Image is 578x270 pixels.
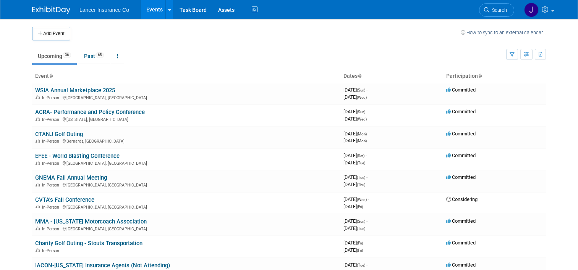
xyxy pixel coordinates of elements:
span: - [366,174,368,180]
span: - [366,109,368,114]
span: (Wed) [357,198,367,202]
img: In-Person Event [36,227,40,230]
div: [GEOGRAPHIC_DATA], [GEOGRAPHIC_DATA] [35,160,337,166]
img: Jimmy Navarro [524,3,539,17]
img: In-Person Event [36,161,40,165]
span: (Thu) [357,183,365,187]
span: [DATE] [343,240,365,246]
span: (Tue) [357,263,365,267]
span: - [364,240,365,246]
a: GNEMA Fall Annual Meeting [35,174,107,181]
span: In-Person [42,139,62,144]
div: [GEOGRAPHIC_DATA], [GEOGRAPHIC_DATA] [35,204,337,210]
th: Event [32,70,340,83]
span: Search [489,7,507,13]
span: [DATE] [343,262,368,268]
span: - [366,153,367,158]
span: Lancer Insurance Co [79,7,129,13]
span: [DATE] [343,87,368,93]
span: - [366,87,368,93]
span: [DATE] [343,196,369,202]
span: [DATE] [343,174,368,180]
a: Sort by Start Date [358,73,361,79]
span: Committed [446,87,476,93]
img: In-Person Event [36,205,40,209]
span: In-Person [42,248,62,253]
span: (Tue) [357,227,365,231]
span: [DATE] [343,153,367,158]
a: Charity Golf Outing - Stouts Transportation [35,240,142,247]
span: [DATE] [343,247,363,253]
a: WSIA Annual Marketplace 2025 [35,87,115,94]
span: Committed [446,153,476,158]
div: [US_STATE], [GEOGRAPHIC_DATA] [35,116,337,122]
a: CTANJ Golf Outing [35,131,83,138]
span: (Fri) [357,241,363,245]
th: Participation [443,70,546,83]
img: In-Person Event [36,139,40,143]
span: [DATE] [343,204,363,209]
span: - [368,196,369,202]
span: Committed [446,240,476,246]
span: [DATE] [343,182,365,187]
span: (Mon) [357,132,367,136]
span: Committed [446,262,476,268]
span: Committed [446,109,476,114]
span: [DATE] [343,94,367,100]
span: Considering [446,196,478,202]
a: IACON-[US_STATE] Insurance Agents (Not Attending) [35,262,170,269]
span: In-Person [42,183,62,188]
span: [DATE] [343,109,368,114]
span: (Sun) [357,110,365,114]
a: Sort by Event Name [49,73,53,79]
span: - [368,131,369,137]
img: In-Person Event [36,95,40,99]
span: 65 [96,52,104,58]
span: In-Person [42,227,62,231]
span: (Sun) [357,219,365,223]
a: ACRA- Performance and Policy Conference [35,109,145,116]
span: (Fri) [357,248,363,252]
span: 36 [63,52,71,58]
span: - [366,262,368,268]
span: [DATE] [343,131,369,137]
span: In-Person [42,205,62,210]
span: (Mon) [357,139,367,143]
span: (Tue) [357,161,365,165]
span: (Sun) [357,88,365,92]
a: Upcoming36 [32,49,77,63]
span: In-Person [42,117,62,122]
span: (Sat) [357,154,364,158]
span: [DATE] [343,116,367,122]
th: Dates [340,70,443,83]
span: Committed [446,174,476,180]
a: CVTA's Fall Conference [35,196,94,203]
span: (Wed) [357,117,367,121]
a: MMA - [US_STATE] Motorcoach Association [35,218,147,225]
a: How to sync to an external calendar... [461,30,546,35]
span: [DATE] [343,225,365,231]
a: EFEE - World Blasting Conference [35,153,120,159]
span: In-Person [42,161,62,166]
span: - [366,218,368,224]
div: [GEOGRAPHIC_DATA], [GEOGRAPHIC_DATA] [35,225,337,231]
img: In-Person Event [36,117,40,121]
img: ExhibitDay [32,6,70,14]
span: [DATE] [343,138,367,143]
img: In-Person Event [36,248,40,252]
span: In-Person [42,95,62,100]
div: [GEOGRAPHIC_DATA], [GEOGRAPHIC_DATA] [35,182,337,188]
img: In-Person Event [36,183,40,186]
span: [DATE] [343,160,365,166]
button: Add Event [32,27,70,40]
div: Bernards, [GEOGRAPHIC_DATA] [35,138,337,144]
span: Committed [446,218,476,224]
span: (Wed) [357,95,367,100]
div: [GEOGRAPHIC_DATA], [GEOGRAPHIC_DATA] [35,94,337,100]
span: (Fri) [357,205,363,209]
a: Sort by Participation Type [478,73,482,79]
a: Past65 [78,49,110,63]
span: (Tue) [357,175,365,180]
span: Committed [446,131,476,137]
a: Search [479,3,514,17]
